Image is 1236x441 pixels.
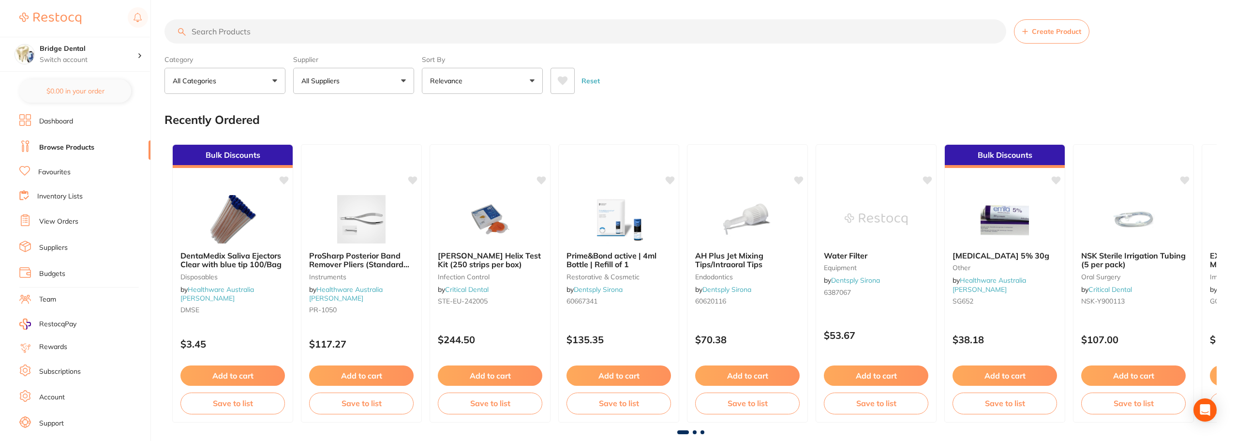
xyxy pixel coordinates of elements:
button: Save to list [566,393,671,414]
button: Add to cart [566,365,671,386]
a: Dentsply Sirona [831,276,880,285]
small: DMSE [180,306,285,314]
p: $53.67 [824,330,928,341]
p: $107.00 [1081,334,1186,345]
small: infection control [438,273,542,281]
small: SG652 [953,297,1057,305]
a: RestocqPay [19,319,76,330]
small: NSK-Y900113 [1081,297,1186,305]
span: Create Product [1032,28,1081,35]
p: All Suppliers [301,76,343,86]
p: $135.35 [566,334,671,345]
div: Bulk Discounts [945,145,1065,168]
button: Add to cart [695,365,800,386]
span: by [180,285,254,303]
p: $70.38 [695,334,800,345]
b: DentaMedix Saliva Ejectors Clear with blue tip 100/Bag [180,251,285,269]
span: by [953,276,1026,293]
button: Create Product [1014,19,1089,44]
p: $38.18 [953,334,1057,345]
button: Add to cart [438,365,542,386]
b: ProSharp Posterior Band Remover Pliers (Standard Beak) - Standard handle [309,251,414,269]
b: NSK Sterile Irrigation Tubing (5 per pack) [1081,251,1186,269]
h2: Recently Ordered [164,113,260,127]
a: Suppliers [39,243,68,253]
button: Add to cart [824,365,928,386]
a: Dentsply Sirona [574,285,623,294]
p: $117.27 [309,338,414,350]
a: Account [39,393,65,402]
img: Water Filter [845,195,908,243]
span: RestocqPay [39,319,76,329]
img: NSK Sterile Irrigation Tubing (5 per pack) [1102,195,1165,243]
p: Switch account [40,55,137,65]
div: Open Intercom Messenger [1193,398,1217,422]
a: Healthware Australia [PERSON_NAME] [953,276,1026,293]
a: Support [39,419,64,428]
button: Save to list [695,393,800,414]
label: Supplier [293,55,414,64]
a: Critical Dental [445,285,489,294]
a: Browse Products [39,143,94,152]
a: Healthware Australia [PERSON_NAME] [180,285,254,303]
b: AH Plus Jet Mixing Tips/Intraoral Tips [695,251,800,269]
button: Save to list [309,393,414,414]
img: Prime&Bond active | 4ml Bottle | Refill of 1 [587,195,650,243]
div: Bulk Discounts [173,145,293,168]
small: restorative & cosmetic [566,273,671,281]
a: Healthware Australia [PERSON_NAME] [309,285,383,303]
p: $3.45 [180,338,285,350]
button: Save to list [438,393,542,414]
small: endodontics [695,273,800,281]
small: STE-EU-242005 [438,297,542,305]
a: Inventory Lists [37,192,83,201]
a: Budgets [39,269,65,279]
a: View Orders [39,217,78,227]
small: other [953,264,1057,272]
label: Category [164,55,285,64]
small: 60620116 [695,297,800,305]
button: $0.00 in your order [19,79,131,103]
button: All Suppliers [293,68,414,94]
a: Team [39,295,56,304]
button: Save to list [1081,393,1186,414]
img: DentaMedix Saliva Ejectors Clear with blue tip 100/Bag [201,195,264,243]
b: Emla 5% 30g [953,251,1057,260]
span: by [438,285,489,294]
button: Save to list [180,393,285,414]
a: Dashboard [39,117,73,126]
small: 6387067 [824,289,928,296]
p: Relevance [430,76,466,86]
label: Sort By [422,55,543,64]
img: Emla 5% 30g [973,195,1036,243]
small: Disposables [180,273,285,281]
button: Reset [579,68,603,94]
button: Add to cart [1081,365,1186,386]
a: Critical Dental [1088,285,1132,294]
a: Favourites [38,167,71,177]
b: Prime&Bond active | 4ml Bottle | Refill of 1 [566,251,671,269]
h4: Bridge Dental [40,44,137,54]
button: Add to cart [953,365,1057,386]
p: $244.50 [438,334,542,345]
small: Instruments [309,273,414,281]
img: Restocq Logo [19,13,81,24]
img: AH Plus Jet Mixing Tips/Intraoral Tips [716,195,779,243]
button: Save to list [824,393,928,414]
p: All Categories [173,76,220,86]
button: Save to list [953,393,1057,414]
small: PR-1050 [309,306,414,314]
button: Add to cart [309,365,414,386]
span: by [309,285,383,303]
img: RestocqPay [19,319,31,330]
small: oral surgery [1081,273,1186,281]
b: Browne Helix Test Kit (250 strips per box) [438,251,542,269]
small: 60667341 [566,297,671,305]
span: by [695,285,751,294]
span: by [824,276,880,285]
button: Relevance [422,68,543,94]
img: Browne Helix Test Kit (250 strips per box) [459,195,521,243]
b: Water Filter [824,251,928,260]
img: ProSharp Posterior Band Remover Pliers (Standard Beak) - Standard handle [330,195,393,243]
input: Search Products [164,19,1006,44]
